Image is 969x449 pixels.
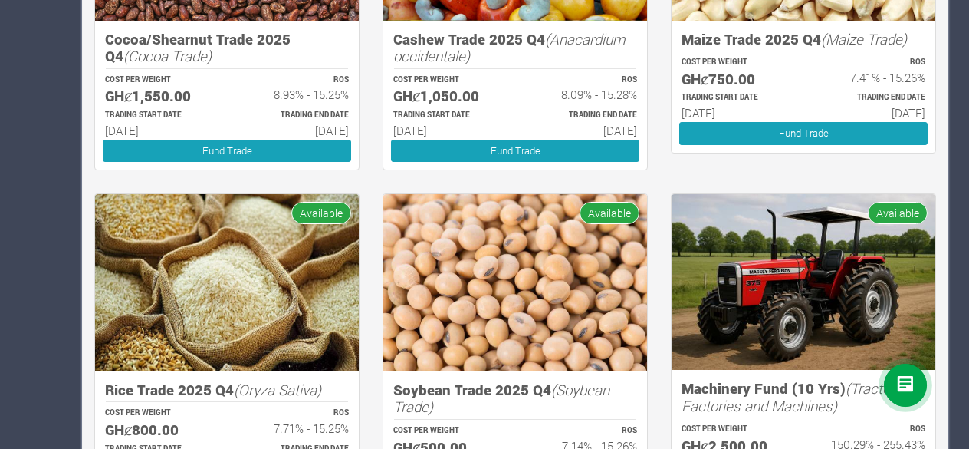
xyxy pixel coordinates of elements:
i: (Cocoa Trade) [123,46,212,65]
h5: GHȼ1,550.00 [105,87,213,105]
span: Available [580,202,639,224]
p: COST PER WEIGHT [393,74,501,86]
p: ROS [817,424,925,435]
p: Estimated Trading End Date [241,110,349,121]
i: (Maize Trade) [821,29,907,48]
h6: 7.71% - 15.25% [241,421,349,435]
p: ROS [817,57,925,68]
h6: 8.93% - 15.25% [241,87,349,101]
p: Estimated Trading Start Date [393,110,501,121]
span: Available [291,202,351,224]
h6: 7.41% - 15.26% [817,71,925,84]
p: ROS [241,74,349,86]
p: Estimated Trading Start Date [105,110,213,121]
i: (Soybean Trade) [393,380,609,417]
a: Fund Trade [103,140,351,162]
h5: GHȼ750.00 [682,71,790,88]
img: growforme image [95,194,359,371]
a: Fund Trade [391,140,639,162]
p: COST PER WEIGHT [682,424,790,435]
p: ROS [529,74,637,86]
h5: Cashew Trade 2025 Q4 [393,31,637,65]
h6: [DATE] [529,124,637,137]
h6: [DATE] [682,106,790,120]
p: COST PER WEIGHT [105,74,213,86]
h6: [DATE] [241,124,349,137]
p: COST PER WEIGHT [393,425,501,437]
h5: Machinery Fund (10 Yrs) [682,380,925,414]
h6: 8.09% - 15.28% [529,87,637,101]
p: Estimated Trading End Date [529,110,637,121]
p: COST PER WEIGHT [682,57,790,68]
h5: GHȼ1,050.00 [393,87,501,105]
h6: [DATE] [105,124,213,137]
a: Fund Trade [679,122,928,144]
span: Available [868,202,928,224]
h6: [DATE] [817,106,925,120]
i: (Tractors, Factories and Machines) [682,378,905,415]
p: Estimated Trading End Date [817,92,925,104]
p: ROS [241,408,349,419]
p: Estimated Trading Start Date [682,92,790,104]
p: COST PER WEIGHT [105,408,213,419]
h5: GHȼ800.00 [105,421,213,439]
h5: Maize Trade 2025 Q4 [682,31,925,48]
h6: [DATE] [393,124,501,137]
img: growforme image [383,194,647,371]
img: growforme image [672,194,935,370]
h5: Cocoa/Shearnut Trade 2025 Q4 [105,31,349,65]
i: (Anacardium occidentale) [393,29,626,66]
i: (Oryza Sativa) [234,380,321,399]
h5: Soybean Trade 2025 Q4 [393,381,637,416]
h5: Rice Trade 2025 Q4 [105,381,349,399]
p: ROS [529,425,637,437]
